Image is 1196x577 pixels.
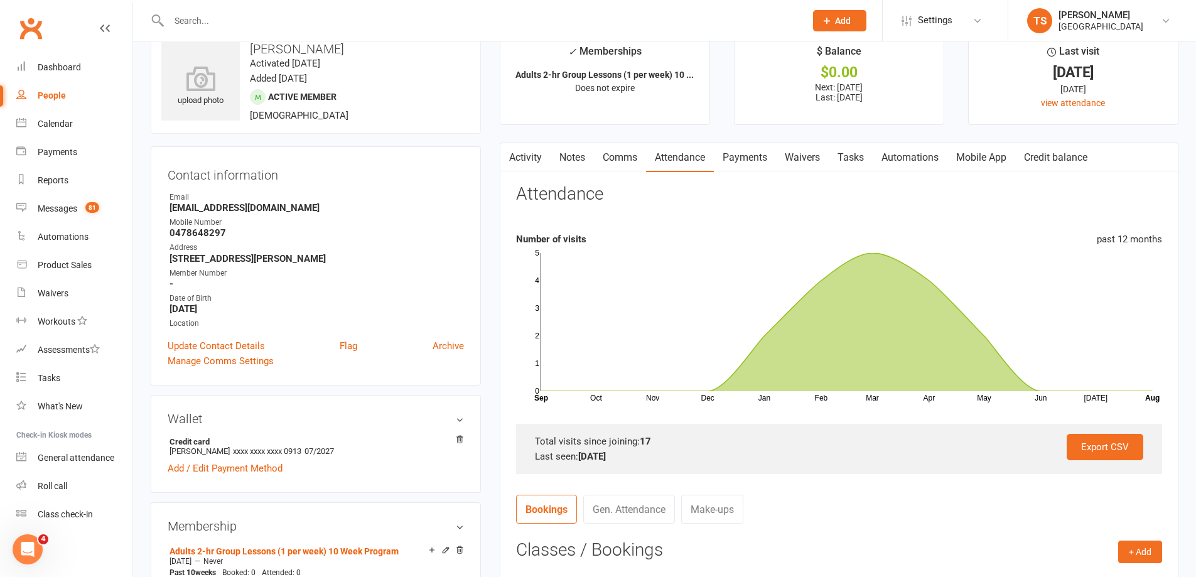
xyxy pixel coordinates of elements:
span: [DEMOGRAPHIC_DATA] [250,110,348,121]
a: Automations [16,223,132,251]
div: Date of Birth [170,293,464,305]
div: [PERSON_NAME] [1059,9,1143,21]
span: Add [835,16,851,26]
div: Last visit [1047,43,1099,66]
a: Gen. Attendance [583,495,675,524]
a: Tasks [829,143,873,172]
div: Memberships [568,43,642,67]
a: People [16,82,132,110]
strong: - [170,278,464,289]
div: Automations [38,232,89,242]
button: + Add [1118,541,1162,563]
button: Add [813,10,866,31]
a: Add / Edit Payment Method [168,461,283,476]
div: Location [170,318,464,330]
span: xxxx xxxx xxxx 0913 [233,446,301,456]
strong: [EMAIL_ADDRESS][DOMAIN_NAME] [170,202,464,213]
a: Assessments [16,336,132,364]
a: Comms [594,143,646,172]
div: Payments [38,147,77,157]
span: Attended: 0 [262,568,301,577]
span: 4 [38,534,48,544]
div: Calendar [38,119,73,129]
div: [DATE] [980,82,1166,96]
a: Waivers [776,143,829,172]
strong: Credit card [170,437,458,446]
div: Address [170,242,464,254]
a: Workouts [16,308,132,336]
div: What's New [38,401,83,411]
h3: [PERSON_NAME] [161,42,470,56]
div: General attendance [38,453,114,463]
a: Update Contact Details [168,338,265,353]
a: Export CSV [1067,434,1143,460]
strong: 17 [640,436,651,447]
a: Dashboard [16,53,132,82]
div: Class check-in [38,509,93,519]
a: What's New [16,392,132,421]
strong: Number of visits [516,234,586,245]
i: ✓ [568,46,576,58]
input: Search... [165,12,797,30]
div: Roll call [38,481,67,491]
div: Waivers [38,288,68,298]
div: [DATE] [980,66,1166,79]
a: Credit balance [1015,143,1096,172]
a: Flag [340,338,357,353]
a: Class kiosk mode [16,500,132,529]
div: weeks [166,568,219,577]
li: [PERSON_NAME] [168,435,464,458]
a: Waivers [16,279,132,308]
div: Last seen: [535,449,1143,464]
a: Manage Comms Settings [168,353,274,369]
a: Calendar [16,110,132,138]
span: [DATE] [170,557,191,566]
strong: [DATE] [170,303,464,315]
p: Next: [DATE] Last: [DATE] [746,82,932,102]
div: Messages [38,203,77,213]
a: Make-ups [681,495,743,524]
a: Notes [551,143,594,172]
h3: Wallet [168,412,464,426]
a: Activity [500,143,551,172]
div: Email [170,191,464,203]
a: Automations [873,143,947,172]
div: $0.00 [746,66,932,79]
div: People [38,90,66,100]
span: Never [203,557,223,566]
a: view attendance [1041,98,1105,108]
h3: Membership [168,519,464,533]
div: Mobile Number [170,217,464,229]
h3: Attendance [516,185,603,204]
strong: [STREET_ADDRESS][PERSON_NAME] [170,253,464,264]
div: Total visits since joining: [535,434,1143,449]
div: [GEOGRAPHIC_DATA] [1059,21,1143,32]
span: Past 10 [170,568,195,577]
time: Activated [DATE] [250,58,320,69]
div: upload photo [161,66,240,107]
a: Messages 81 [16,195,132,223]
a: Clubworx [15,13,46,44]
a: Payments [714,143,776,172]
span: 81 [85,202,99,213]
div: Dashboard [38,62,81,72]
h3: Classes / Bookings [516,541,1162,560]
a: Mobile App [947,143,1015,172]
a: Payments [16,138,132,166]
strong: Adults 2-hr Group Lessons (1 per week) 10 ... [515,70,694,80]
div: Workouts [38,316,75,326]
a: Roll call [16,472,132,500]
div: Product Sales [38,260,92,270]
strong: 0478648297 [170,227,464,239]
a: Attendance [646,143,714,172]
div: Assessments [38,345,100,355]
span: Does not expire [575,83,635,93]
iframe: Intercom live chat [13,534,43,564]
h3: Contact information [168,163,464,182]
span: 07/2027 [304,446,334,456]
span: Settings [918,6,952,35]
strong: [DATE] [578,451,606,462]
div: Tasks [38,373,60,383]
div: TS [1027,8,1052,33]
a: Archive [433,338,464,353]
